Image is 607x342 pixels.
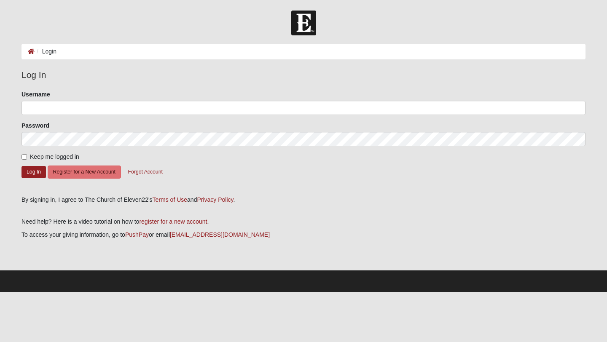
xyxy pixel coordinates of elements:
p: Need help? Here is a video tutorial on how to . [21,217,586,226]
a: Terms of Use [153,196,187,203]
a: Privacy Policy [197,196,233,203]
span: Keep me logged in [30,153,79,160]
button: Log In [21,166,46,178]
a: PushPay [125,231,149,238]
button: Forgot Account [123,166,168,179]
img: Church of Eleven22 Logo [291,11,316,35]
input: Keep me logged in [21,154,27,160]
label: Username [21,90,50,99]
button: Register for a New Account [48,166,121,179]
p: To access your giving information, go to or email [21,230,586,239]
div: By signing in, I agree to The Church of Eleven22's and . [21,195,586,204]
li: Login [35,47,56,56]
a: register for a new account [139,218,207,225]
label: Password [21,121,49,130]
legend: Log In [21,68,586,82]
a: [EMAIL_ADDRESS][DOMAIN_NAME] [170,231,270,238]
